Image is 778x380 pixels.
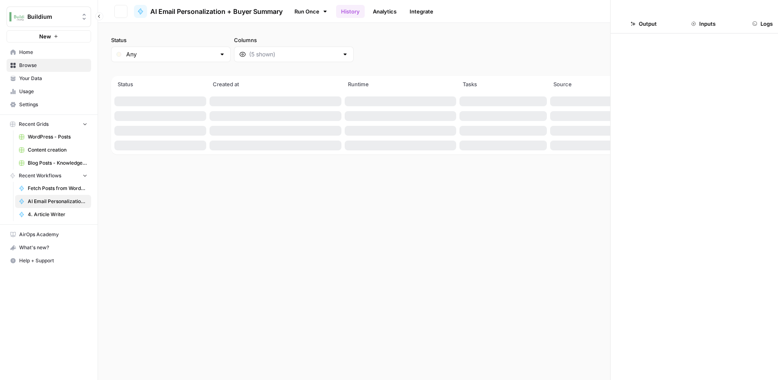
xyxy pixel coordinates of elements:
[7,85,91,98] a: Usage
[343,76,458,94] th: Runtime
[126,50,216,58] input: Any
[113,76,208,94] th: Status
[458,76,548,94] th: Tasks
[28,133,87,141] span: WordPress - Posts
[19,257,87,264] span: Help + Support
[19,75,87,82] span: Your Data
[19,49,87,56] span: Home
[19,101,87,108] span: Settings
[7,46,91,59] a: Home
[19,172,61,179] span: Recent Workflows
[19,62,87,69] span: Browse
[28,198,87,205] span: AI Email Personalization + Buyer Summary
[19,231,87,238] span: AirOps Academy
[7,30,91,42] button: New
[7,98,91,111] a: Settings
[15,208,91,221] a: 4. Article Writer
[15,195,91,208] a: AI Email Personalization + Buyer Summary
[15,130,91,143] a: WordPress - Posts
[15,182,91,195] a: Fetch Posts from WordPress
[15,156,91,170] a: Blog Posts - Knowledge Base.csv
[249,50,339,58] input: (5 shown)
[28,211,87,218] span: 4. Article Writer
[28,146,87,154] span: Content creation
[7,59,91,72] a: Browse
[19,88,87,95] span: Usage
[7,241,91,254] button: What's new?
[289,4,333,18] a: Run Once
[7,254,91,267] button: Help + Support
[134,5,283,18] a: AI Email Personalization + Buyer Summary
[405,5,438,18] a: Integrate
[7,72,91,85] a: Your Data
[368,5,401,18] a: Analytics
[28,185,87,192] span: Fetch Posts from WordPress
[7,7,91,27] button: Workspace: Buildium
[7,170,91,182] button: Recent Workflows
[208,76,343,94] th: Created at
[19,121,49,128] span: Recent Grids
[234,36,354,44] label: Columns
[675,17,731,30] button: Inputs
[111,36,231,44] label: Status
[15,143,91,156] a: Content creation
[336,5,365,18] a: History
[28,159,87,167] span: Blog Posts - Knowledge Base.csv
[39,32,51,40] span: New
[9,9,24,24] img: Buildium Logo
[7,118,91,130] button: Recent Grids
[7,228,91,241] a: AirOps Academy
[615,17,672,30] button: Output
[150,7,283,16] span: AI Email Personalization + Buyer Summary
[27,13,77,21] span: Buildium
